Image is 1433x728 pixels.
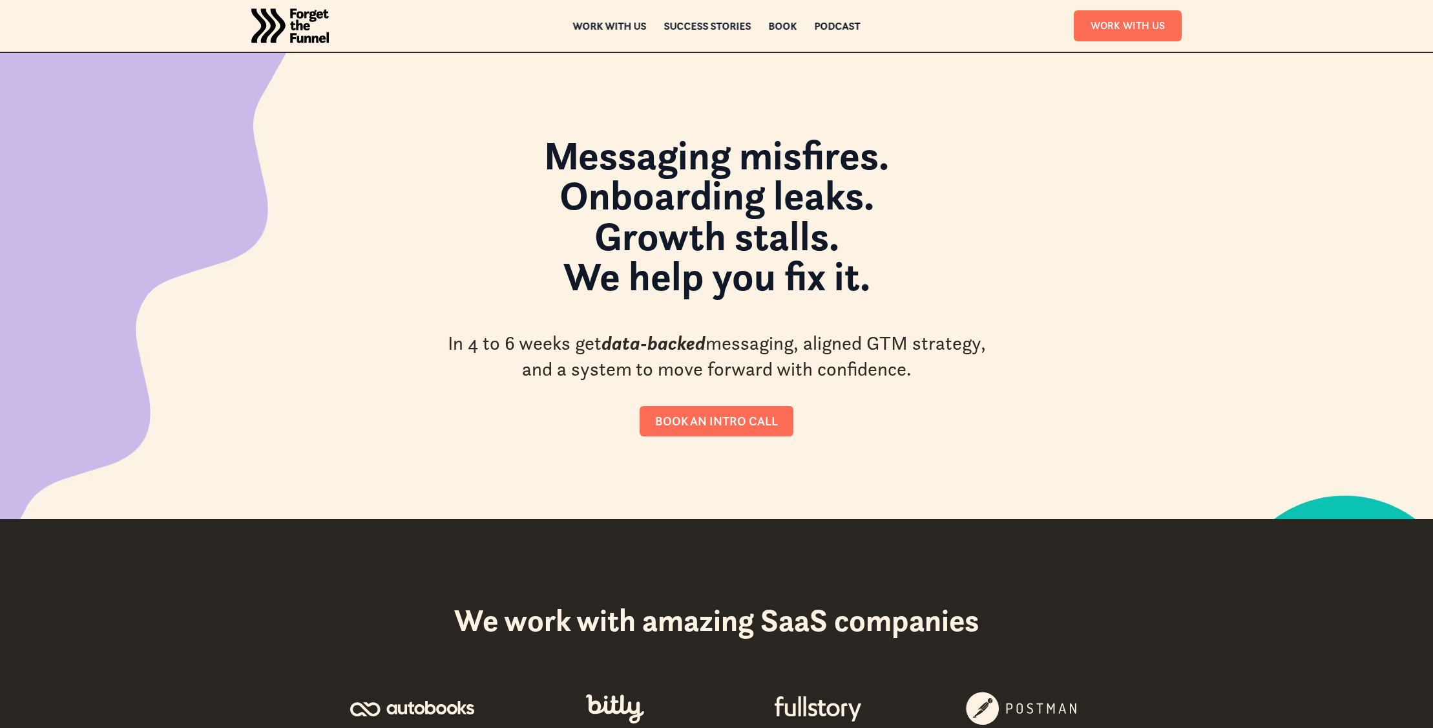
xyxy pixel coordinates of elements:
div: In 4 to 6 weeks get messaging, aligned GTM strategy, and a system to move forward with confidence. [442,330,991,383]
a: Work with us [573,21,647,30]
a: Work With Us [1074,10,1182,41]
h2: We work with amazing SaaS companies [454,602,979,639]
em: data-backed [601,331,706,355]
a: Book an intro call [640,406,793,436]
a: Success Stories [664,21,751,30]
a: Podcast [815,21,861,30]
strong: Messaging misfires. Onboarding leaks. Growth stalls. We help you fix it. [544,130,889,301]
div: Book an intro call [655,414,778,429]
a: Book [769,21,797,30]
